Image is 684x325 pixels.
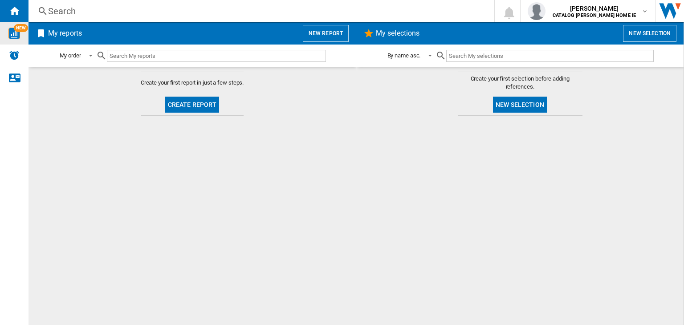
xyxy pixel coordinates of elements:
[107,50,326,62] input: Search My reports
[623,25,676,42] button: New selection
[493,97,547,113] button: New selection
[165,97,220,113] button: Create report
[303,25,349,42] button: New report
[48,5,471,17] div: Search
[374,25,421,42] h2: My selections
[60,52,81,59] div: My order
[141,79,244,87] span: Create your first report in just a few steps.
[458,75,582,91] span: Create your first selection before adding references.
[553,4,636,13] span: [PERSON_NAME]
[446,50,653,62] input: Search My selections
[9,50,20,61] img: alerts-logo.svg
[528,2,546,20] img: profile.jpg
[553,12,636,18] b: CATALOG [PERSON_NAME] HOME IE
[8,28,20,39] img: wise-card.svg
[387,52,421,59] div: By name asc.
[46,25,84,42] h2: My reports
[14,24,28,32] span: NEW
